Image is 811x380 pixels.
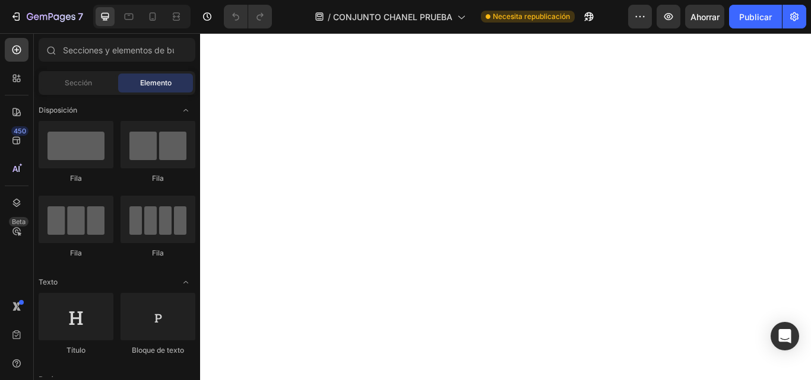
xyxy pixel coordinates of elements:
[333,12,452,22] font: CONJUNTO CHANEL PRUEBA
[132,346,184,355] font: Bloque de texto
[12,218,26,226] font: Beta
[328,12,331,22] font: /
[70,174,82,183] font: Fila
[39,38,195,62] input: Secciones y elementos de búsqueda
[140,78,172,87] font: Elemento
[739,12,772,22] font: Publicar
[39,106,77,114] font: Disposición
[152,174,164,183] font: Fila
[771,322,799,350] div: Abrir Intercom Messenger
[39,277,58,286] font: Texto
[200,33,811,380] iframe: Área de diseño
[176,273,195,292] span: Abrir palanca
[685,5,724,28] button: Ahorrar
[493,12,570,21] font: Necesita republicación
[65,78,92,87] font: Sección
[690,12,720,22] font: Ahorrar
[70,248,82,257] font: Fila
[729,5,782,28] button: Publicar
[78,11,83,23] font: 7
[5,5,88,28] button: 7
[14,127,26,135] font: 450
[176,101,195,120] span: Abrir palanca
[224,5,272,28] div: Deshacer/Rehacer
[66,346,85,355] font: Título
[152,248,164,257] font: Fila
